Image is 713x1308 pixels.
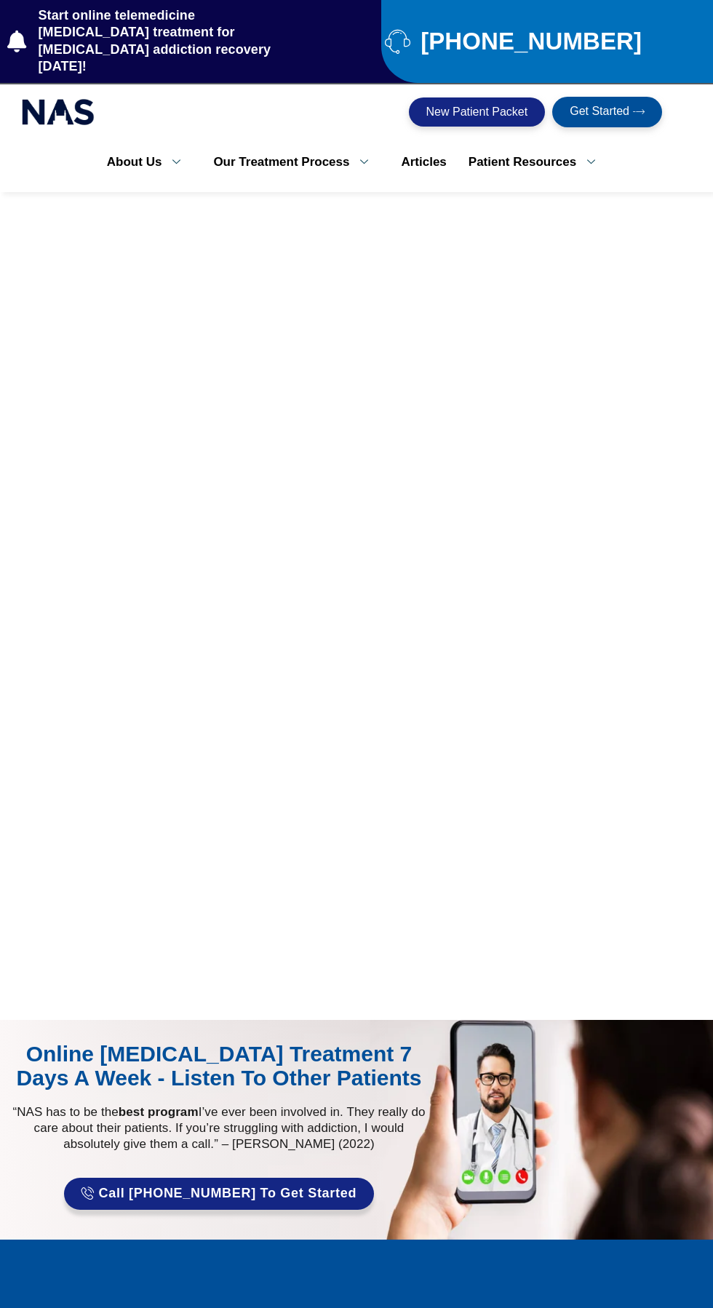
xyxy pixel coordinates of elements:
a: Start online telemedicine [MEDICAL_DATA] treatment for [MEDICAL_DATA] addiction recovery [DATE]! [7,7,306,76]
a: Articles [390,147,457,178]
a: New Patient Packet [409,97,546,127]
span: Call [PHONE_NUMBER] to Get Started [99,1187,357,1201]
a: Patient Resources [458,147,617,178]
a: [PHONE_NUMBER] [385,28,706,54]
span: [PHONE_NUMBER] [417,33,642,49]
img: national addiction specialists online suboxone clinic - logo [22,95,95,129]
strong: best program [119,1105,199,1119]
a: About Us [96,147,203,178]
p: “NAS has to be the I’ve ever been involved in. They really do care about their patients. If you’r... [7,1104,431,1152]
a: Our Treatment Process [202,147,390,178]
a: Get Started [552,97,662,127]
div: Online [MEDICAL_DATA] Treatment 7 Days A Week - Listen to Other Patients [12,1042,426,1090]
a: Call [PHONE_NUMBER] to Get Started [64,1178,374,1210]
span: Start online telemedicine [MEDICAL_DATA] treatment for [MEDICAL_DATA] addiction recovery [DATE]! [35,7,306,76]
span: New Patient Packet [426,106,528,118]
span: Get Started [570,105,629,119]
